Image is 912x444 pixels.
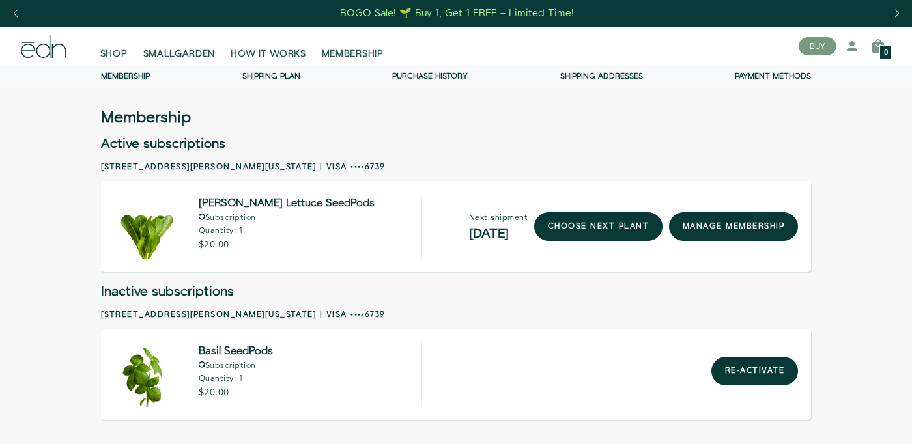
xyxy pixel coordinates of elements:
[199,361,273,370] p: Subscription
[669,212,798,241] a: manage membership
[711,357,798,385] button: Re-activate
[469,227,528,240] h2: [DATE]
[340,7,574,20] div: BOGO Sale! 🌱 Buy 1, Get 1 FREE – Limited Time!
[101,161,811,173] h2: [STREET_ADDRESS][PERSON_NAME][US_STATE] | Visa ••••6739
[199,388,273,397] p: $20.00
[884,49,888,57] span: 0
[392,71,468,82] a: Purchase history
[199,347,273,356] span: Basil SeedPods
[100,48,128,61] span: SHOP
[314,32,392,61] a: MEMBERSHIP
[199,214,375,222] p: Subscription
[199,199,375,208] span: [PERSON_NAME] Lettuce SeedPods
[534,212,663,241] a: choose next plant
[810,405,899,437] iframe: Opens a widget where you can find more information
[199,375,273,383] p: Quantity: 1
[735,71,811,82] a: Payment methods
[223,32,313,61] a: HOW IT WORKS
[93,32,135,61] a: SHOP
[114,342,179,407] img: Basil SeedPods
[199,240,375,249] p: $20.00
[339,3,576,23] a: BOGO Sale! 🌱 Buy 1, Get 1 FREE – Limited Time!
[799,37,836,55] button: BUY
[143,48,216,61] span: SMALLGARDEN
[101,71,150,82] a: Membership
[135,32,223,61] a: SMALLGARDEN
[469,214,528,222] p: Next shipment
[101,137,811,150] h2: Active subscriptions
[101,285,811,298] h2: Inactive subscriptions
[101,309,811,321] h2: [STREET_ADDRESS][PERSON_NAME][US_STATE] | Visa ••••6739
[101,111,191,124] h3: Membership
[560,71,643,82] a: Shipping addresses
[114,194,179,259] img: Bibb Lettuce SeedPods
[231,48,306,61] span: HOW IT WORKS
[242,71,300,82] a: Shipping Plan
[322,48,384,61] span: MEMBERSHIP
[199,227,375,235] p: Quantity: 1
